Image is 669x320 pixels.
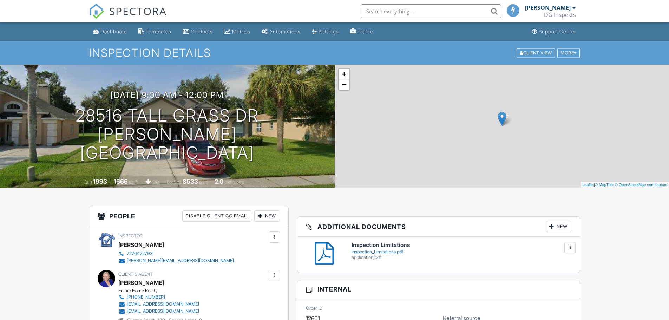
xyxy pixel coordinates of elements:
div: Profile [358,28,373,34]
div: Inspection_Limitations.pdf [352,249,572,255]
div: 2.0 [215,178,223,185]
div: [PHONE_NUMBER] [127,294,165,300]
a: Automations (Basic) [259,25,303,38]
div: Dashboard [100,28,127,34]
a: Client View [516,50,557,55]
span: bathrooms [224,179,244,185]
h1: 28516 Tall Grass Dr [PERSON_NAME][GEOGRAPHIC_DATA] [11,106,323,162]
div: Client View [517,48,555,58]
h3: People [89,206,288,226]
a: [EMAIL_ADDRESS][DOMAIN_NAME] [118,301,199,308]
h3: Internal [297,280,580,299]
div: 1666 [114,178,128,185]
a: Contacts [180,25,216,38]
div: DG Inspekts [544,11,576,18]
label: Order ID [306,305,322,312]
div: [EMAIL_ADDRESS][DOMAIN_NAME] [127,301,199,307]
a: Company Profile [347,25,376,38]
a: © MapTiler [595,183,614,187]
div: More [557,48,580,58]
h3: Additional Documents [297,217,580,237]
span: Built [84,179,92,185]
span: Inspector [118,233,143,239]
div: [EMAIL_ADDRESS][DOMAIN_NAME] [127,308,199,314]
a: Dashboard [90,25,130,38]
a: Templates [136,25,174,38]
a: [PERSON_NAME] [118,277,164,288]
a: Settings [309,25,342,38]
a: [PHONE_NUMBER] [118,294,199,301]
a: Leaflet [582,183,594,187]
span: Client's Agent [118,272,153,277]
div: Future Home Realty [118,288,205,294]
div: Automations [269,28,301,34]
span: sq.ft. [199,179,208,185]
div: Disable Client CC Email [182,210,251,222]
div: 1993 [93,178,107,185]
a: Zoom out [339,79,349,90]
a: Inspection Limitations Inspection_Limitations.pdf application/pdf [352,242,572,260]
div: New [254,210,280,222]
div: Metrics [232,28,250,34]
h6: Inspection Limitations [352,242,572,248]
div: | [581,182,669,188]
span: slab [152,179,160,185]
div: [PERSON_NAME][EMAIL_ADDRESS][DOMAIN_NAME] [127,258,234,263]
a: [EMAIL_ADDRESS][DOMAIN_NAME] [118,308,199,315]
a: SPECTORA [89,9,167,24]
a: 7276422793 [118,250,234,257]
a: © OpenStreetMap contributors [615,183,667,187]
div: New [546,221,571,232]
a: [PERSON_NAME][EMAIL_ADDRESS][DOMAIN_NAME] [118,257,234,264]
a: Support Center [529,25,579,38]
img: The Best Home Inspection Software - Spectora [89,4,104,19]
div: 7276422793 [127,251,153,256]
div: application/pdf [352,255,572,260]
div: Contacts [191,28,213,34]
span: sq. ft. [129,179,139,185]
a: Zoom in [339,69,349,79]
h1: Inspection Details [89,47,581,59]
input: Search everything... [361,4,501,18]
div: Templates [146,28,171,34]
h3: [DATE] 9:00 am - 12:00 pm [111,90,224,100]
div: Support Center [539,28,576,34]
span: SPECTORA [109,4,167,18]
div: [PERSON_NAME] [525,4,571,11]
div: Settings [319,28,339,34]
a: Metrics [221,25,253,38]
div: [PERSON_NAME] [118,240,164,250]
span: Lot Size [167,179,182,185]
div: 8533 [183,178,198,185]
